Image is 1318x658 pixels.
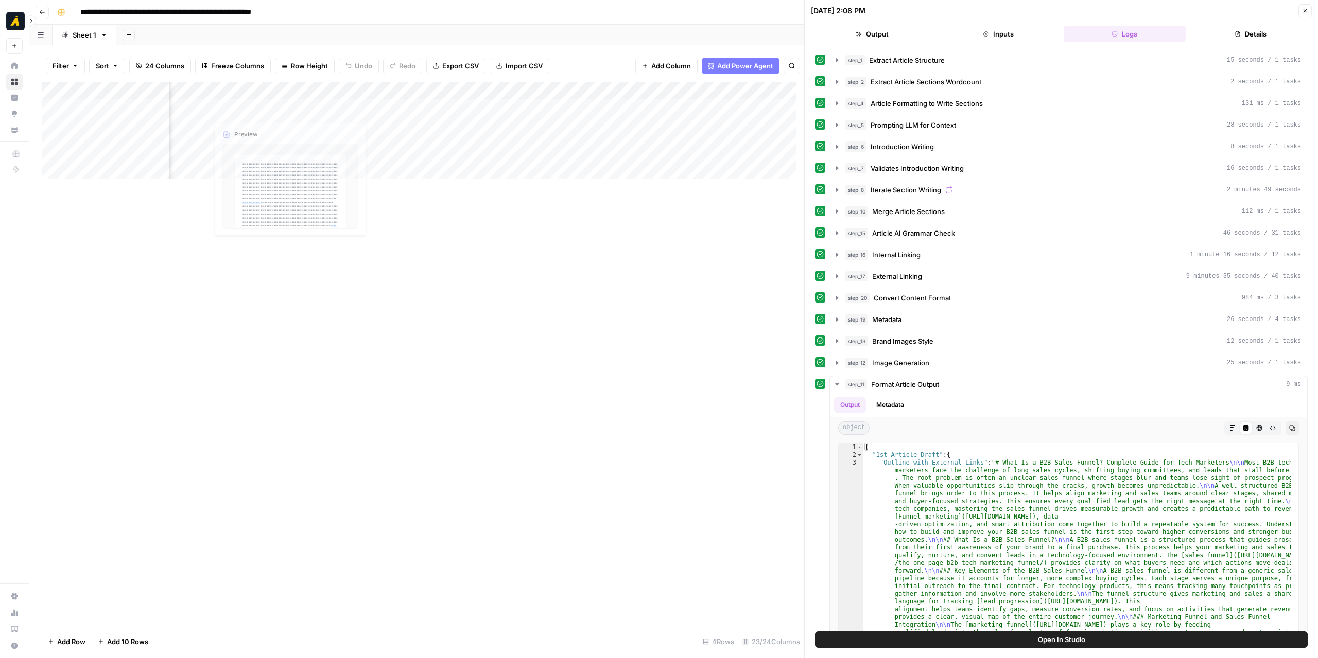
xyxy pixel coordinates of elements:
button: 24 Columns [129,58,191,74]
span: Merge Article Sections [872,206,945,217]
button: Add 10 Rows [92,633,154,650]
span: Redo [399,61,415,71]
span: Internal Linking [872,250,921,260]
button: Details [1190,26,1312,42]
span: step_11 [845,379,867,389]
span: step_20 [845,293,870,303]
span: Sort [96,61,109,71]
button: Row Height [275,58,335,74]
div: 4 Rows [699,633,738,650]
a: Settings [6,588,23,604]
div: 1 [839,443,863,451]
span: 984 ms / 3 tasks [1242,293,1301,303]
button: 984 ms / 3 tasks [830,290,1307,306]
span: 8 seconds / 1 tasks [1230,142,1301,151]
span: Undo [355,61,372,71]
span: Add Row [57,636,85,647]
span: Convert Content Format [874,293,951,303]
button: Logs [1064,26,1186,42]
span: Import CSV [506,61,543,71]
button: Metadata [870,397,910,413]
span: External Linking [872,271,922,281]
span: Article AI Grammar Check [872,228,955,238]
button: Add Column [635,58,698,74]
span: Add Power Agent [717,61,773,71]
span: Extract Article Sections Wordcount [871,77,981,87]
span: Image Generation [872,358,929,368]
span: step_16 [845,250,868,260]
a: Browse [6,74,23,90]
span: Freeze Columns [211,61,264,71]
span: step_2 [845,77,866,87]
button: Export CSV [426,58,485,74]
div: 2 [839,451,863,459]
img: Marketers in Demand Logo [6,12,25,30]
button: Add Row [42,633,92,650]
span: 15 seconds / 1 tasks [1227,56,1301,65]
span: step_10 [845,206,868,217]
span: step_12 [845,358,868,368]
button: 1 minute 16 seconds / 12 tasks [830,246,1307,263]
span: Brand Images Style [872,336,933,346]
span: Filter [53,61,69,71]
span: step_15 [845,228,868,238]
div: Sheet 1 [73,30,96,40]
span: Add 10 Rows [107,636,148,647]
span: 12 seconds / 1 tasks [1227,336,1301,346]
button: Undo [339,58,379,74]
span: 9 ms [1286,380,1301,389]
span: step_4 [845,98,866,109]
span: step_5 [845,120,866,130]
button: Inputs [937,26,1059,42]
span: 2 minutes 49 seconds [1227,185,1301,194]
button: 28 seconds / 1 tasks [830,117,1307,133]
span: 16 seconds / 1 tasks [1227,164,1301,173]
span: object [838,421,870,435]
button: 8 seconds / 1 tasks [830,138,1307,155]
button: 26 seconds / 4 tasks [830,311,1307,328]
span: 1 minute 16 seconds / 12 tasks [1190,250,1301,259]
span: 112 ms / 1 tasks [1242,207,1301,216]
button: 15 seconds / 1 tasks [830,52,1307,68]
span: Iterate Section Writing [871,185,941,195]
span: Open In Studio [1038,634,1085,645]
div: [DATE] 2:08 PM [811,6,865,16]
button: 12 seconds / 1 tasks [830,333,1307,349]
a: Opportunities [6,105,23,122]
a: Sheet 1 [53,25,116,45]
button: 16 seconds / 1 tasks [830,160,1307,176]
a: Insights [6,90,23,106]
span: 46 seconds / 31 tasks [1223,228,1301,238]
span: 25 seconds / 1 tasks [1227,358,1301,367]
span: step_13 [845,336,868,346]
span: Article Formatting to Write Sections [871,98,983,109]
span: Row Height [291,61,328,71]
button: 131 ms / 1 tasks [830,95,1307,112]
span: 28 seconds / 1 tasks [1227,120,1301,130]
div: 9 ms [830,393,1307,650]
button: 9 ms [830,376,1307,393]
span: Toggle code folding, rows 2 through 4 [857,451,862,459]
button: 2 seconds / 1 tasks [830,74,1307,90]
button: 25 seconds / 1 tasks [830,354,1307,371]
button: Output [834,397,866,413]
button: 2 minutes 49 seconds [830,182,1307,198]
span: Toggle code folding, rows 1 through 10 [857,443,862,451]
button: Redo [383,58,422,74]
button: Open In Studio [815,631,1308,648]
a: Usage [6,604,23,621]
a: Learning Hub [6,621,23,637]
span: 26 seconds / 4 tasks [1227,315,1301,324]
a: Home [6,58,23,74]
span: 2 seconds / 1 tasks [1230,77,1301,86]
button: Import CSV [490,58,549,74]
span: Prompting LLM for Context [871,120,956,130]
span: step_6 [845,141,866,152]
span: Metadata [872,314,901,325]
a: Your Data [6,121,23,138]
button: Filter [46,58,85,74]
span: step_7 [845,163,866,173]
span: Introduction Writing [871,141,934,152]
button: 112 ms / 1 tasks [830,203,1307,220]
span: Extract Article Structure [869,55,945,65]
